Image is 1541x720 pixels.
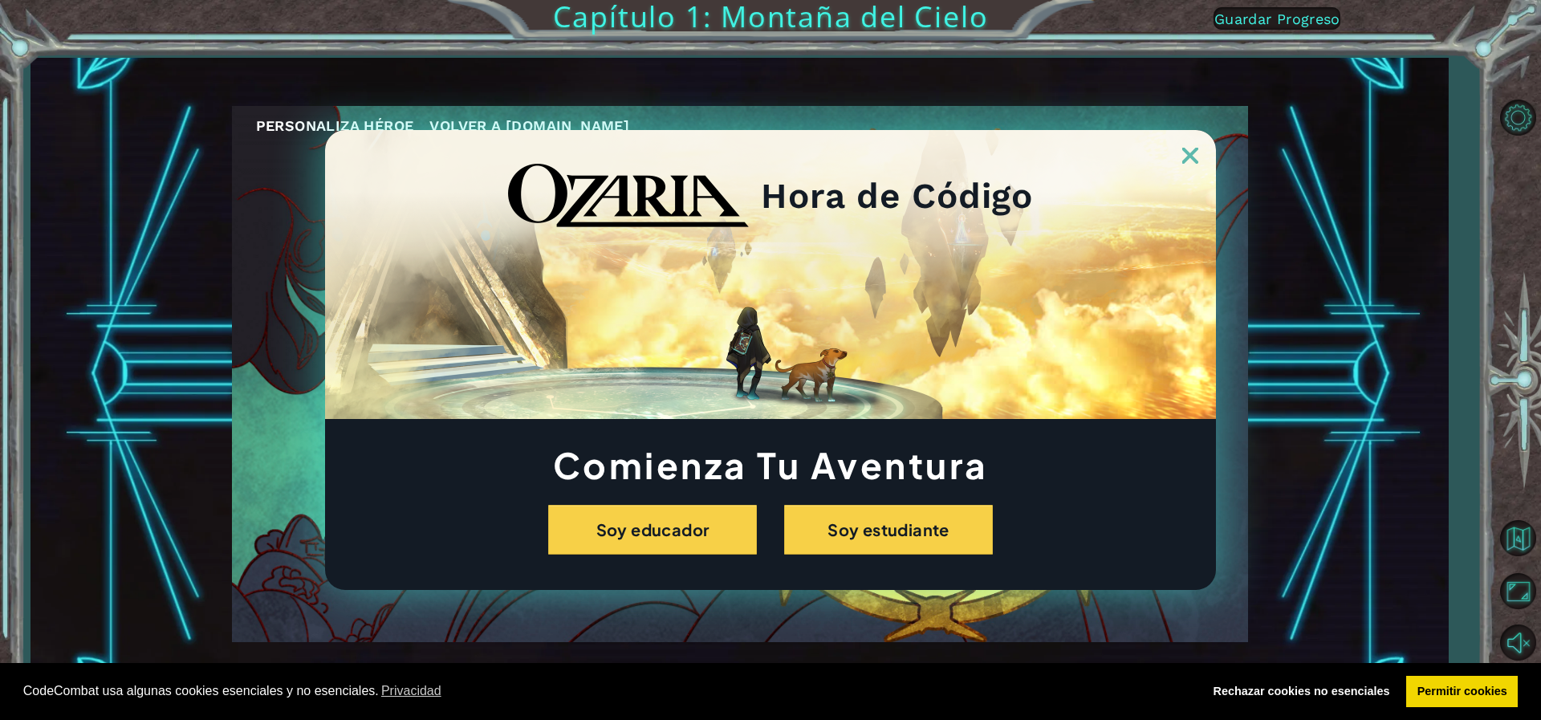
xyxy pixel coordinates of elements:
[548,505,757,555] button: Soy educador
[784,505,993,555] button: Soy estudiante
[325,449,1216,481] h1: Comienza Tu Aventura
[1406,676,1518,708] a: allow cookies
[1182,148,1198,164] img: ExitButton_Dusk.png
[1202,676,1401,708] a: deny cookies
[508,164,749,228] img: blackOzariaWordmark.png
[379,679,444,703] a: learn more about cookies
[761,181,1033,211] h2: Hora de Código
[23,679,1189,703] span: CodeCombat usa algunas cookies esenciales y no esenciales.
